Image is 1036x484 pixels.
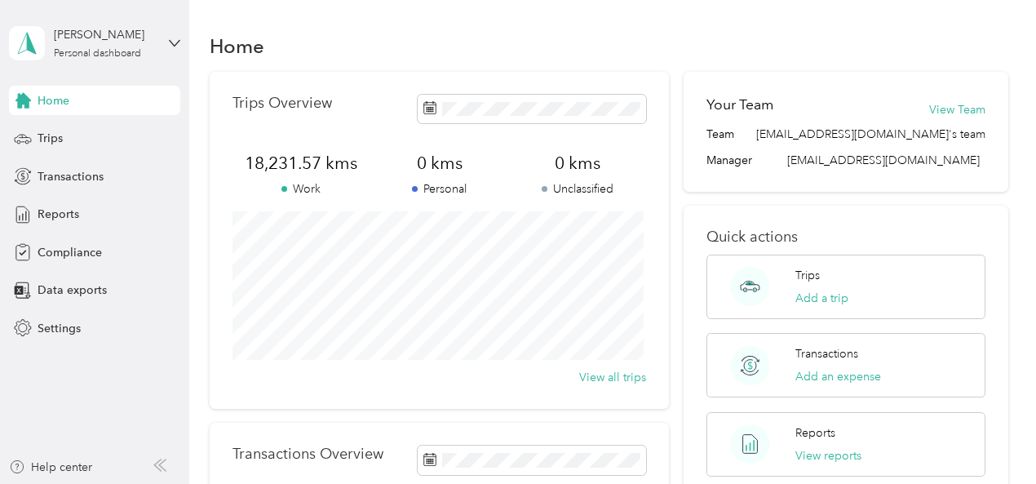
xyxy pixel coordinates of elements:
[795,447,861,464] button: View reports
[232,180,370,198] p: Work
[54,49,141,59] div: Personal dashboard
[508,180,646,198] p: Unclassified
[929,101,985,118] button: View Team
[787,153,980,167] span: [EMAIL_ADDRESS][DOMAIN_NAME]
[795,267,820,284] p: Trips
[508,152,646,175] span: 0 kms
[706,126,734,143] span: Team
[232,152,370,175] span: 18,231.57 kms
[232,446,383,463] p: Transactions Overview
[210,38,264,55] h1: Home
[370,180,508,198] p: Personal
[38,168,104,185] span: Transactions
[370,152,508,175] span: 0 kms
[756,126,985,143] span: [EMAIL_ADDRESS][DOMAIN_NAME]'s team
[54,26,156,43] div: [PERSON_NAME]
[38,320,81,337] span: Settings
[795,368,881,385] button: Add an expense
[706,95,773,115] h2: Your Team
[579,369,646,386] button: View all trips
[795,345,858,362] p: Transactions
[795,290,848,307] button: Add a trip
[9,459,92,476] button: Help center
[38,206,79,223] span: Reports
[795,424,835,442] p: Reports
[38,244,102,261] span: Compliance
[38,130,63,147] span: Trips
[38,282,107,299] span: Data exports
[232,95,332,112] p: Trips Overview
[945,393,1036,484] iframe: Everlance-gr Chat Button Frame
[38,92,69,109] span: Home
[706,152,752,169] span: Manager
[706,229,985,246] p: Quick actions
